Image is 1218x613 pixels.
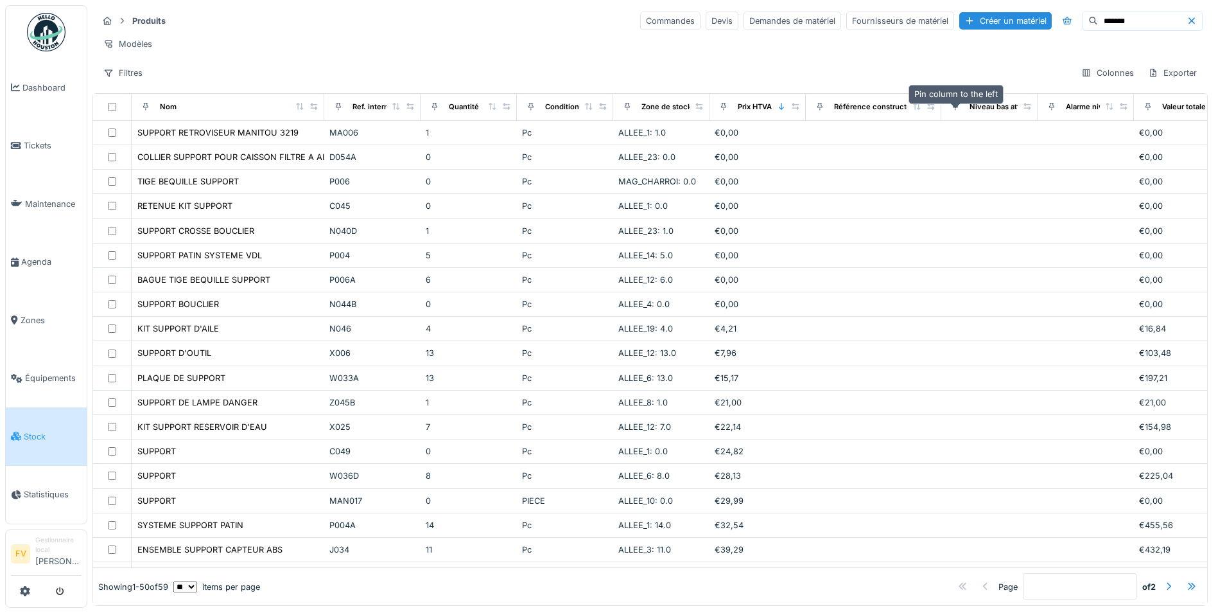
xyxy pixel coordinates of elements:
div: Filtres [98,64,148,82]
span: ALLEE_3: 11.0 [618,545,671,555]
div: SUPPORT PATIN SYSTEME VDL [137,249,262,262]
div: Niveau bas atteint ? [970,102,1039,112]
div: Quantité [449,102,479,112]
div: Pc [522,127,608,139]
span: Dashboard [22,82,82,94]
div: 5 [426,249,512,262]
div: €21,00 [715,396,801,409]
span: Agenda [21,256,82,268]
div: Gestionnaire local [35,535,82,555]
span: Stock [24,431,82,443]
div: 0 [426,200,512,212]
div: Pc [522,470,608,482]
div: €32,54 [715,519,801,531]
span: Statistiques [24,488,82,501]
div: €0,00 [715,298,801,310]
div: ENSEMBLE SUPPORT CAPTEUR ABS [137,544,283,556]
strong: Produits [127,15,171,27]
div: €28,13 [715,470,801,482]
span: ALLEE_8: 1.0 [618,398,668,407]
div: SUPPORT RETROVISEUR MANITOU 3219 [137,127,299,139]
div: Pc [522,249,608,262]
a: Équipements [6,350,87,408]
div: Pc [522,200,608,212]
div: Pc [522,274,608,286]
div: €29,99 [715,495,801,507]
div: Devis [706,12,738,30]
div: P004 [329,249,415,262]
a: Stock [6,407,87,466]
span: ALLEE_4: 0.0 [618,299,670,309]
span: ALLEE_23: 1.0 [618,226,674,236]
div: €0,00 [715,249,801,262]
div: €0,00 [715,127,801,139]
div: BAGUE TIGE BEQUILLE SUPPORT [137,274,270,286]
div: D054A [329,151,415,163]
div: €39,29 [715,544,801,556]
span: ALLEE_10: 0.0 [618,496,673,506]
div: Page [998,580,1018,592]
span: ALLEE_6: 13.0 [618,373,673,383]
div: 0 [426,445,512,458]
div: Pc [522,323,608,335]
div: KIT SUPPORT D'AILE [137,323,219,335]
div: SUPPORT DE LAMPE DANGER [137,396,257,409]
span: ALLEE_23: 0.0 [618,152,675,162]
div: 14 [426,519,512,531]
div: 4 [426,323,512,335]
div: 13 [426,372,512,384]
span: ALLEE_1: 0.0 [618,201,668,211]
span: ALLEE_1: 1.0 [618,128,666,138]
div: 8 [426,470,512,482]
div: Valeur totale [1162,102,1206,112]
span: ALLEE_19: 4.0 [618,324,673,333]
div: Pin column to the left [909,85,1004,103]
a: Dashboard [6,58,87,117]
div: SUPPORT D'OUTIL [137,347,211,359]
div: Pc [522,298,608,310]
span: MAG_CHARROI: 0.0 [618,177,696,186]
div: N044B [329,298,415,310]
div: W036D [329,470,415,482]
div: SUPPORT CROSSE BOUCLIER [137,225,254,237]
span: Équipements [25,372,82,384]
span: Maintenance [25,198,82,210]
div: 13 [426,347,512,359]
div: SYSTEME SUPPORT PATIN [137,519,243,531]
div: Créer un matériel [959,12,1052,30]
div: €7,96 [715,347,801,359]
div: J034 [329,544,415,556]
span: ALLEE_12: 7.0 [618,422,671,432]
div: 0 [426,495,512,507]
div: Fournisseurs de matériel [846,12,954,30]
span: ALLEE_6: 8.0 [618,471,670,481]
div: Pc [522,175,608,188]
div: 6 [426,274,512,286]
div: Pc [522,225,608,237]
div: X006 [329,347,415,359]
div: Exporter [1142,64,1203,82]
div: SUPPORT [137,495,176,507]
div: €0,00 [715,175,801,188]
strong: of 2 [1142,580,1156,592]
div: €24,82 [715,445,801,458]
span: ALLEE_12: 6.0 [618,275,673,285]
a: Tickets [6,117,87,175]
div: €0,00 [715,274,801,286]
div: Alarme niveau bas [1066,102,1130,112]
div: PIECE [522,495,608,507]
div: 0 [426,151,512,163]
div: N046 [329,323,415,335]
div: 0 [426,175,512,188]
div: Pc [522,519,608,531]
div: Z045B [329,396,415,409]
a: Maintenance [6,175,87,233]
div: W033A [329,372,415,384]
div: 1 [426,225,512,237]
div: MA006 [329,127,415,139]
li: [PERSON_NAME] [35,535,82,573]
div: P006 [329,175,415,188]
div: RETENUE KIT SUPPORT [137,200,232,212]
div: MAN017 [329,495,415,507]
div: €0,00 [715,225,801,237]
